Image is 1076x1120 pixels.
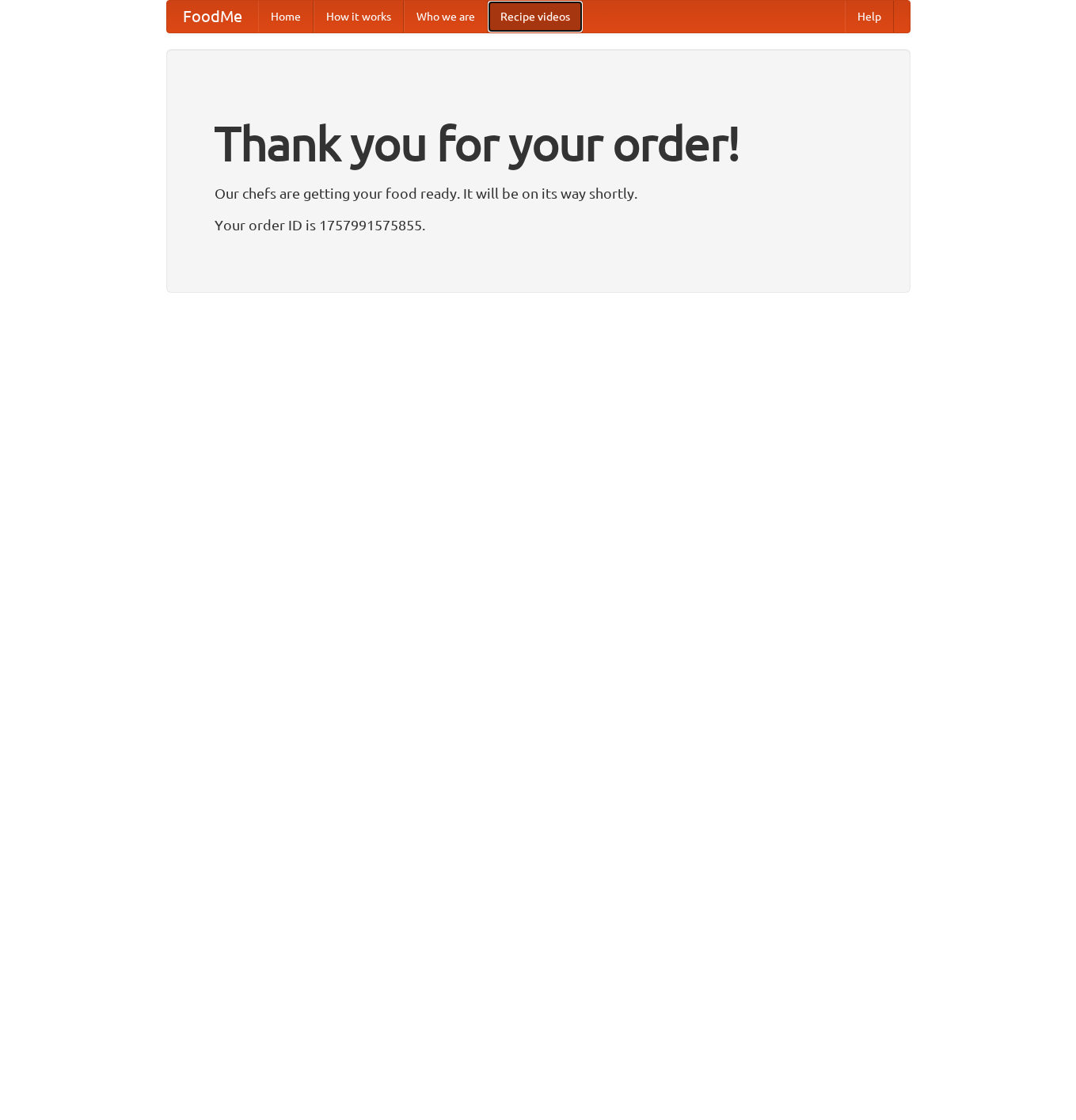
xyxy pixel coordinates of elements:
[488,1,583,32] a: Recipe videos
[167,1,258,32] a: FoodMe
[314,1,404,32] a: How it works
[215,213,862,237] p: Your order ID is 1757991575855.
[845,1,894,32] a: Help
[215,181,862,205] p: Our chefs are getting your food ready. It will be on its way shortly.
[258,1,314,32] a: Home
[404,1,488,32] a: Who we are
[215,105,862,181] h1: Thank you for your order!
